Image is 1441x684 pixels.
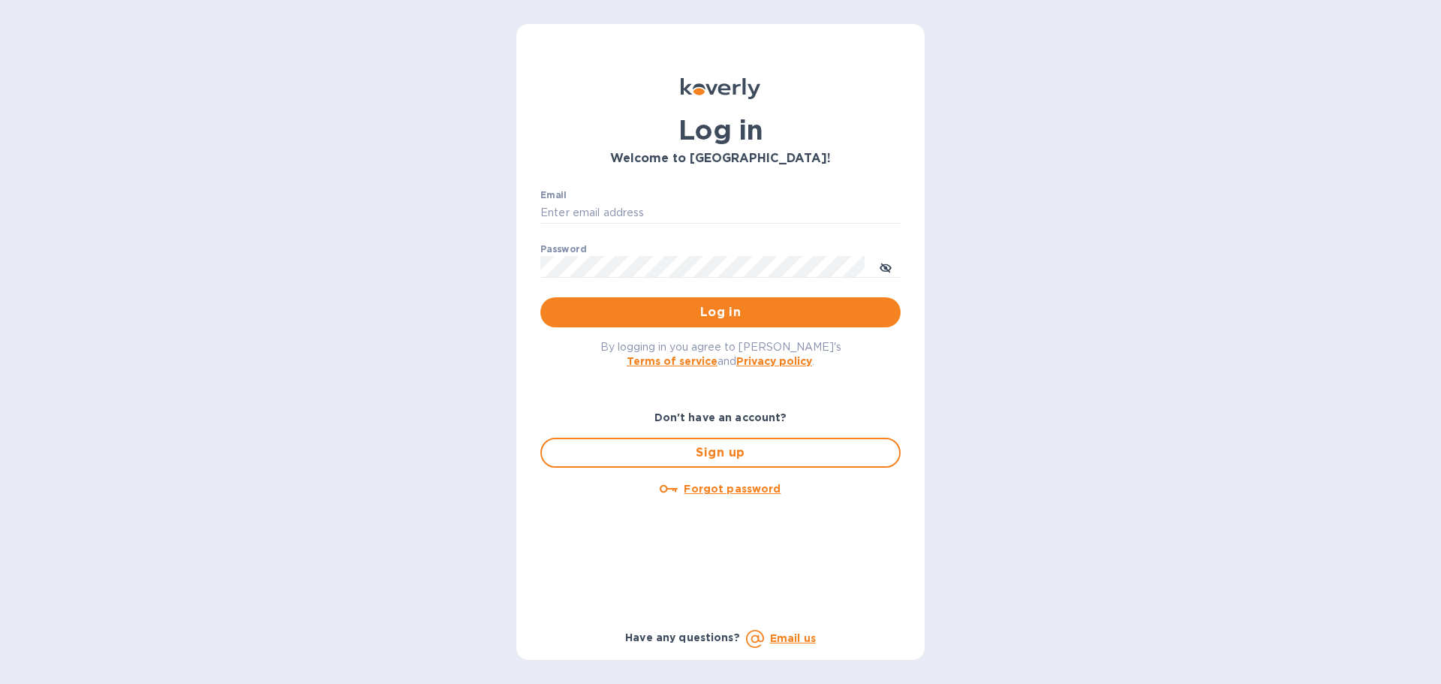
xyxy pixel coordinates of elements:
[540,191,567,200] label: Email
[552,303,889,321] span: Log in
[654,411,787,423] b: Don't have an account?
[540,297,901,327] button: Log in
[871,252,901,282] button: toggle password visibility
[540,202,901,224] input: Enter email address
[770,632,816,644] a: Email us
[540,438,901,468] button: Sign up
[540,114,901,146] h1: Log in
[540,245,586,254] label: Password
[625,631,740,643] b: Have any questions?
[600,341,841,367] span: By logging in you agree to [PERSON_NAME]'s and .
[540,152,901,166] h3: Welcome to [GEOGRAPHIC_DATA]!
[627,355,717,367] a: Terms of service
[554,444,887,462] span: Sign up
[681,78,760,99] img: Koverly
[736,355,812,367] a: Privacy policy
[684,483,781,495] u: Forgot password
